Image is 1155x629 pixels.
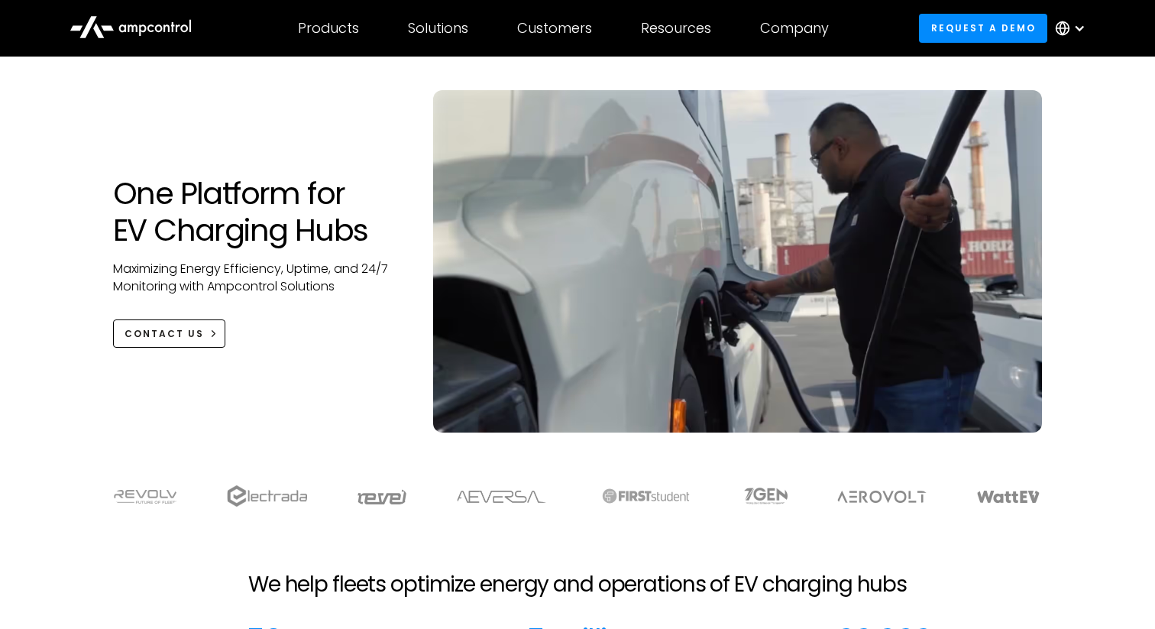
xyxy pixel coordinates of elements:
[976,491,1040,503] img: WattEV logo
[113,319,225,348] a: CONTACT US
[919,14,1047,42] a: Request a demo
[641,20,711,37] div: Resources
[298,20,359,37] div: Products
[517,20,592,37] div: Customers
[113,175,403,248] h1: One Platform for EV Charging Hubs
[836,491,927,503] img: Aerovolt Logo
[760,20,829,37] div: Company
[113,261,403,295] p: Maximizing Energy Efficiency, Uptime, and 24/7 Monitoring with Ampcontrol Solutions
[408,20,468,37] div: Solutions
[248,572,907,598] h2: We help fleets optimize energy and operations of EV charging hubs
[227,485,307,507] img: electrada logo
[125,327,204,341] div: CONTACT US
